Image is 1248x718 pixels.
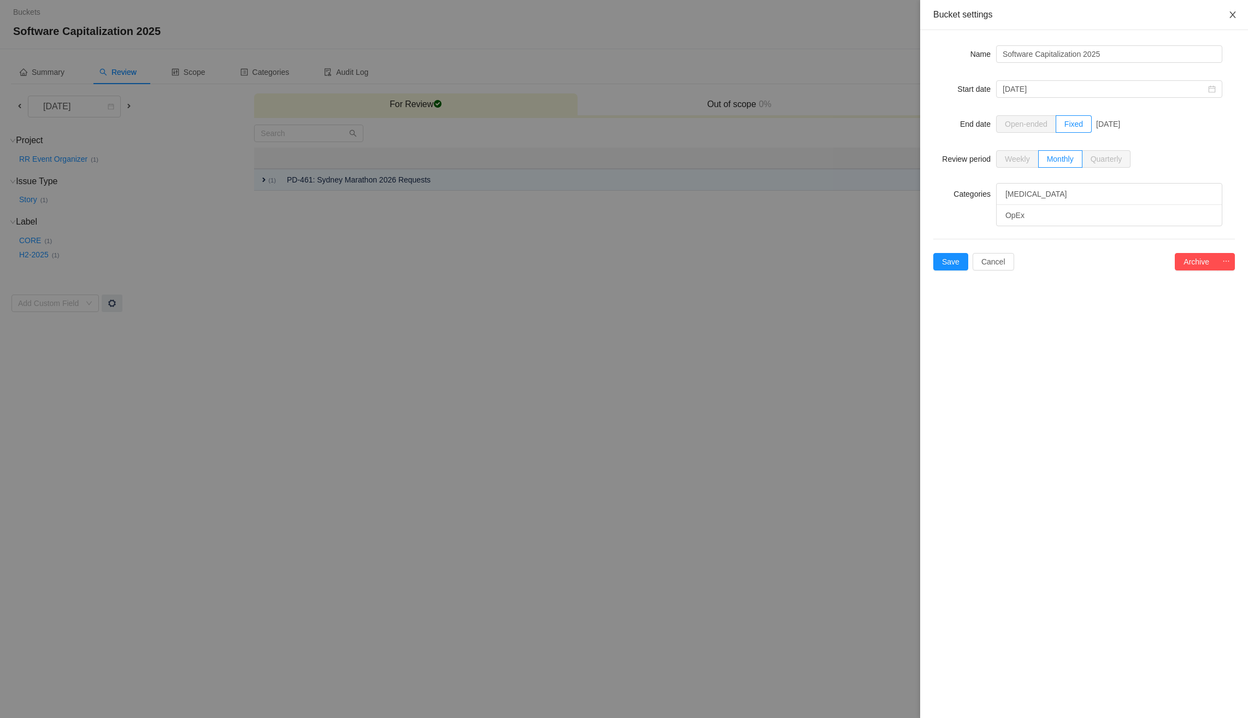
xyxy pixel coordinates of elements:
span: Monthly [1047,155,1074,163]
button: Cancel [973,253,1014,270]
span: Open-ended [1005,120,1047,128]
span: Quarterly [1091,155,1122,163]
h4: OpEx [1005,209,1213,221]
i: icon: calendar [1208,85,1216,93]
button: icon: ellipsis [1217,253,1235,270]
button: Archive [1175,253,1218,270]
label: Categories [953,190,996,198]
span: [DATE] [1096,120,1120,128]
i: icon: close [1228,10,1237,19]
label: Review period [942,155,996,163]
div: Bucket settings [933,9,1235,21]
span: Fixed [1064,120,1083,128]
label: Name [970,50,996,58]
label: Start date [957,85,996,93]
input: Select date [996,80,1222,98]
button: Save [933,253,968,270]
h4: [MEDICAL_DATA] [1005,188,1213,200]
input: Bucket name [996,45,1222,63]
span: Weekly [1005,155,1030,163]
label: End date [960,120,996,128]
